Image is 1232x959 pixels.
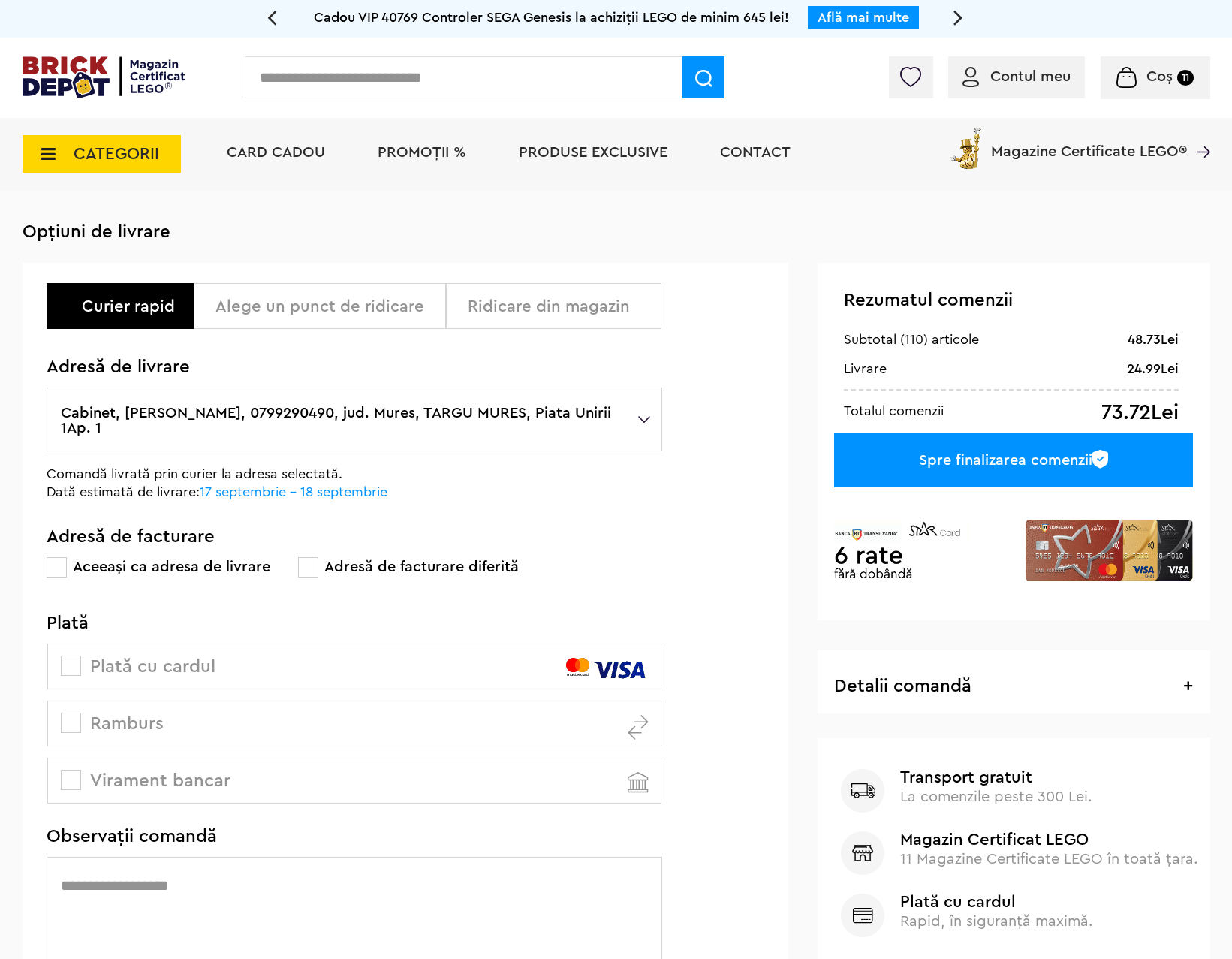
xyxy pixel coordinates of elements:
[834,433,1192,487] div: Spre finalizarea comenzii
[841,769,884,813] img: Transport gratuit
[844,291,1013,309] span: Rezumatul comenzii
[215,297,435,315] div: Alege un punct de ridicare
[324,559,519,574] label: Adresă de facturare diferită
[900,831,1199,848] b: Magazin Certificat LEGO
[519,145,667,160] a: Produse exclusive
[47,388,662,451] label: Cabinet, [PERSON_NAME], 0799290490, jud. Mures, TARGU MURES, Piata Unirii 1Ap. 1
[1177,70,1194,86] small: 11
[47,465,459,483] p: Comandă livrată prin curier la adresa selectată.
[1101,402,1179,424] div: 73.72Lei
[227,145,325,160] a: Card Cadou
[23,221,1210,243] h3: Opțiuni de livrare
[64,715,164,733] span: Ramburs
[1127,360,1179,378] div: 24.99Lei
[844,360,887,378] div: Livrare
[74,146,159,162] span: CATEGORII
[1183,677,1193,695] span: +
[900,852,1198,867] span: 11 Magazine Certificate LEGO în toată țara.
[900,789,1092,804] span: La comenzile peste 300 Lei.
[200,485,387,499] span: 17 septembrie - 18 septembrie
[47,528,662,546] h3: Adresă de facturare
[378,145,466,160] a: PROMOȚII %
[818,11,909,24] a: Află mai multe
[47,614,662,632] h3: Plată
[844,402,944,420] div: Totalul comenzii
[1187,125,1210,140] a: Magazine Certificate LEGO®
[900,914,1093,929] span: Rapid, în siguranță maximă.
[834,677,1192,696] h3: Detalii comandă
[962,69,1071,84] a: Contul meu
[82,297,183,315] div: Curier rapid
[47,483,459,501] p: Dată estimată de livrare:
[990,69,1071,84] span: Contul meu
[841,831,884,875] img: Magazin Certificat LEGO
[841,894,884,937] img: Plată cu cardul
[47,358,662,376] h3: Adresă de livrare
[314,11,789,24] span: Cadou VIP 40769 Controler SEGA Genesis la achiziții LEGO de minim 645 lei!
[1128,330,1179,348] div: 48.73Lei
[900,894,1199,910] b: Plată cu cardul
[720,145,791,160] a: Contact
[1146,69,1173,84] span: Coș
[47,828,662,846] h3: Observații comandă
[64,772,230,790] span: Virament bancar
[73,559,270,574] label: Aceeași ca adresa de livrare
[844,330,979,348] div: Subtotal (110) articole
[991,125,1187,159] span: Magazine Certificate LEGO®
[64,658,215,676] span: Plată cu cardul
[468,297,650,315] div: Ridicare din magazin
[900,769,1199,786] b: Transport gratuit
